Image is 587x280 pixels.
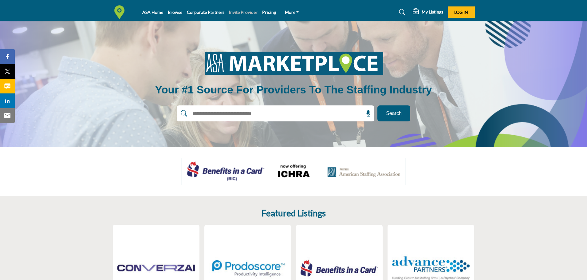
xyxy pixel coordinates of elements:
img: Site Logo [112,5,129,19]
a: More [281,8,303,17]
h2: Featured Listings [262,208,326,219]
a: Invite Provider [229,10,258,15]
img: image [197,47,390,79]
a: Pricing [262,10,276,15]
a: Corporate Partners [187,10,224,15]
div: My Listings [413,9,443,16]
h1: Your #1 Source for Providers to the Staffing Industry [155,83,432,97]
span: Log In [454,10,468,15]
button: Log In [448,6,475,18]
a: Browse [168,10,182,15]
span: Search [386,110,402,117]
a: ASA Home [142,10,163,15]
a: Search [393,7,409,17]
h5: My Listings [422,9,443,15]
button: Search [377,105,410,121]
